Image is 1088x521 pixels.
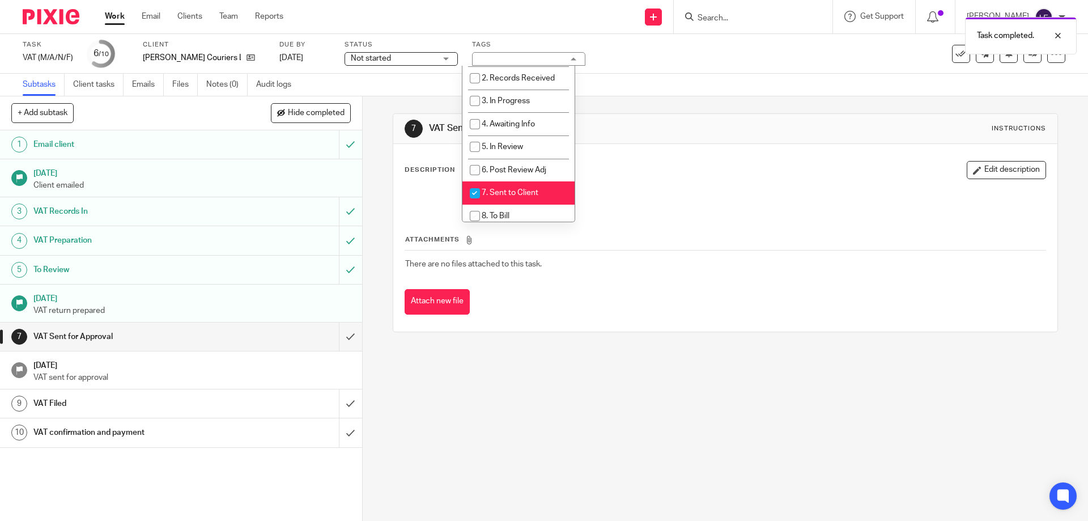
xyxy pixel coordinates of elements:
[177,11,202,22] a: Clients
[271,103,351,122] button: Hide completed
[206,74,248,96] a: Notes (0)
[23,40,73,49] label: Task
[33,203,229,220] h1: VAT Records In
[482,189,538,197] span: 7. Sent to Client
[33,395,229,412] h1: VAT Filed
[11,329,27,345] div: 7
[172,74,198,96] a: Files
[11,233,27,249] div: 4
[482,74,555,82] span: 2. Records Received
[99,51,109,57] small: /10
[33,232,229,249] h1: VAT Preparation
[345,40,458,49] label: Status
[405,289,470,315] button: Attach new file
[33,290,351,304] h1: [DATE]
[482,166,546,174] span: 6. Post Review Adj
[11,262,27,278] div: 5
[142,11,160,22] a: Email
[256,74,300,96] a: Audit logs
[105,11,125,22] a: Work
[1035,8,1053,26] img: svg%3E
[11,137,27,153] div: 1
[288,109,345,118] span: Hide completed
[33,305,351,316] p: VAT return prepared
[482,97,530,105] span: 3. In Progress
[405,260,542,268] span: There are no files attached to this task.
[429,122,750,134] h1: VAT Sent for Approval
[351,54,391,62] span: Not started
[11,396,27,412] div: 9
[23,52,73,63] div: VAT (M/A/N/F)
[482,120,535,128] span: 4. Awaiting Info
[33,328,229,345] h1: VAT Sent for Approval
[11,425,27,440] div: 10
[11,204,27,219] div: 3
[143,40,265,49] label: Client
[405,120,423,138] div: 7
[11,103,74,122] button: + Add subtask
[482,143,523,151] span: 5. In Review
[405,166,455,175] p: Description
[23,74,65,96] a: Subtasks
[33,180,351,191] p: Client emailed
[992,124,1046,133] div: Instructions
[93,47,109,60] div: 6
[255,11,283,22] a: Reports
[219,11,238,22] a: Team
[279,40,330,49] label: Due by
[132,74,164,96] a: Emails
[967,161,1046,179] button: Edit description
[33,372,351,383] p: VAT sent for approval
[23,9,79,24] img: Pixie
[405,236,460,243] span: Attachments
[33,424,229,441] h1: VAT confirmation and payment
[977,30,1034,41] p: Task completed.
[33,261,229,278] h1: To Review
[33,357,351,371] h1: [DATE]
[73,74,124,96] a: Client tasks
[33,136,229,153] h1: Email client
[482,212,509,220] span: 8. To Bill
[33,165,351,179] h1: [DATE]
[143,52,241,63] p: [PERSON_NAME] Couriers Ltd
[472,40,585,49] label: Tags
[279,54,303,62] span: [DATE]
